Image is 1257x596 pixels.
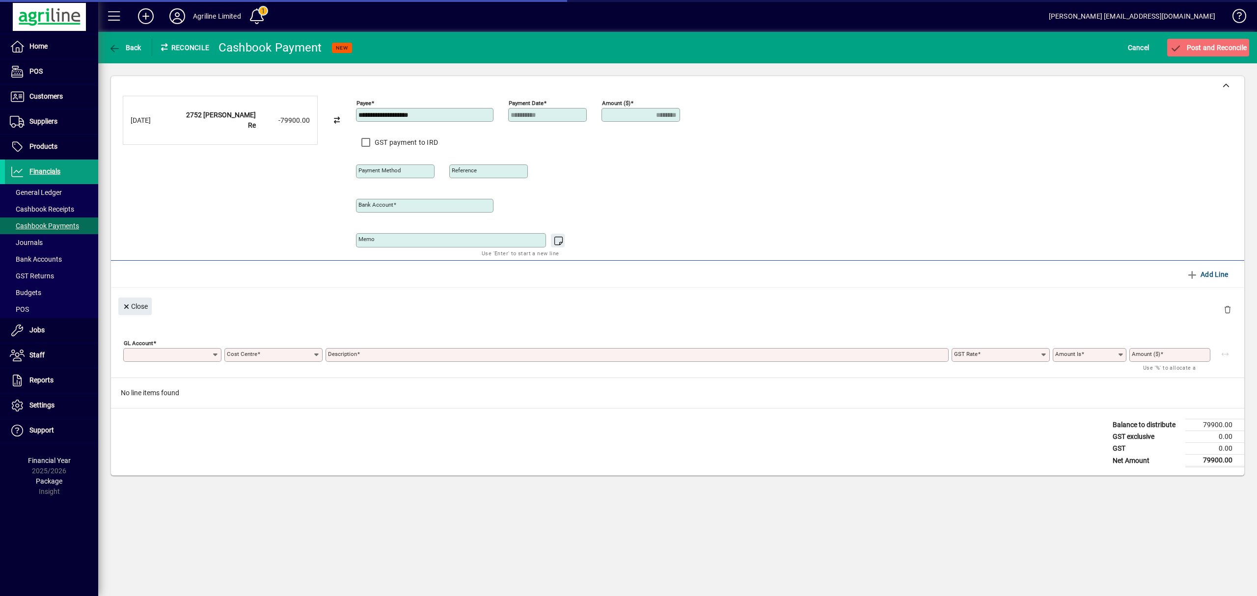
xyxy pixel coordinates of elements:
[5,217,98,234] a: Cashbook Payments
[10,239,43,246] span: Journals
[1185,455,1244,467] td: 79900.00
[1108,443,1185,455] td: GST
[5,284,98,301] a: Budgets
[29,426,54,434] span: Support
[10,189,62,196] span: General Ledger
[10,222,79,230] span: Cashbook Payments
[5,234,98,251] a: Journals
[5,393,98,418] a: Settings
[954,351,978,357] mat-label: GST rate
[1185,431,1244,443] td: 0.00
[29,376,54,384] span: Reports
[122,298,148,315] span: Close
[29,92,63,100] span: Customers
[452,167,477,174] mat-label: Reference
[5,84,98,109] a: Customers
[509,100,544,107] mat-label: Payment Date
[29,167,60,175] span: Financials
[602,100,630,107] mat-label: Amount ($)
[1108,419,1185,431] td: Balance to distribute
[1225,2,1245,34] a: Knowledge Base
[358,236,375,243] mat-label: Memo
[1055,351,1081,357] mat-label: Amount is
[1185,443,1244,455] td: 0.00
[29,326,45,334] span: Jobs
[5,318,98,343] a: Jobs
[29,117,57,125] span: Suppliers
[358,167,401,174] mat-label: Payment method
[1167,39,1249,56] button: Post and Reconcile
[29,142,57,150] span: Products
[10,305,29,313] span: POS
[1216,298,1239,321] button: Delete
[5,59,98,84] a: POS
[358,201,393,208] mat-label: Bank Account
[5,251,98,268] a: Bank Accounts
[5,368,98,393] a: Reports
[219,40,322,55] div: Cashbook Payment
[1125,39,1152,56] button: Cancel
[28,457,71,464] span: Financial Year
[131,115,170,126] div: [DATE]
[1108,455,1185,467] td: Net Amount
[5,418,98,443] a: Support
[5,135,98,159] a: Products
[152,40,211,55] div: Reconcile
[111,378,1244,408] div: No line items found
[1049,8,1215,24] div: [PERSON_NAME] [EMAIL_ADDRESS][DOMAIN_NAME]
[1132,351,1160,357] mat-label: Amount ($)
[1108,431,1185,443] td: GST exclusive
[227,351,257,357] mat-label: Cost Centre
[130,7,162,25] button: Add
[10,255,62,263] span: Bank Accounts
[29,67,43,75] span: POS
[5,201,98,217] a: Cashbook Receipts
[29,401,55,409] span: Settings
[10,205,74,213] span: Cashbook Receipts
[162,7,193,25] button: Profile
[124,340,153,347] mat-label: GL Account
[10,272,54,280] span: GST Returns
[106,39,144,56] button: Back
[261,115,310,126] div: -79900.00
[116,301,154,310] app-page-header-button: Close
[98,39,152,56] app-page-header-button: Back
[1143,362,1202,383] mat-hint: Use '%' to allocate a percentage
[109,44,141,52] span: Back
[1128,40,1149,55] span: Cancel
[1216,305,1239,314] app-page-header-button: Delete
[1170,44,1247,52] span: Post and Reconcile
[5,301,98,318] a: POS
[336,45,348,51] span: NEW
[328,351,357,357] mat-label: Description
[482,247,559,259] mat-hint: Use 'Enter' to start a new line
[29,42,48,50] span: Home
[5,184,98,201] a: General Ledger
[193,8,241,24] div: Agriline Limited
[186,111,256,129] strong: 2752 [PERSON_NAME] Re
[5,34,98,59] a: Home
[5,268,98,284] a: GST Returns
[356,100,371,107] mat-label: Payee
[10,289,41,297] span: Budgets
[5,109,98,134] a: Suppliers
[373,137,438,147] label: GST payment to IRD
[118,298,152,315] button: Close
[36,477,62,485] span: Package
[1185,419,1244,431] td: 79900.00
[5,343,98,368] a: Staff
[29,351,45,359] span: Staff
